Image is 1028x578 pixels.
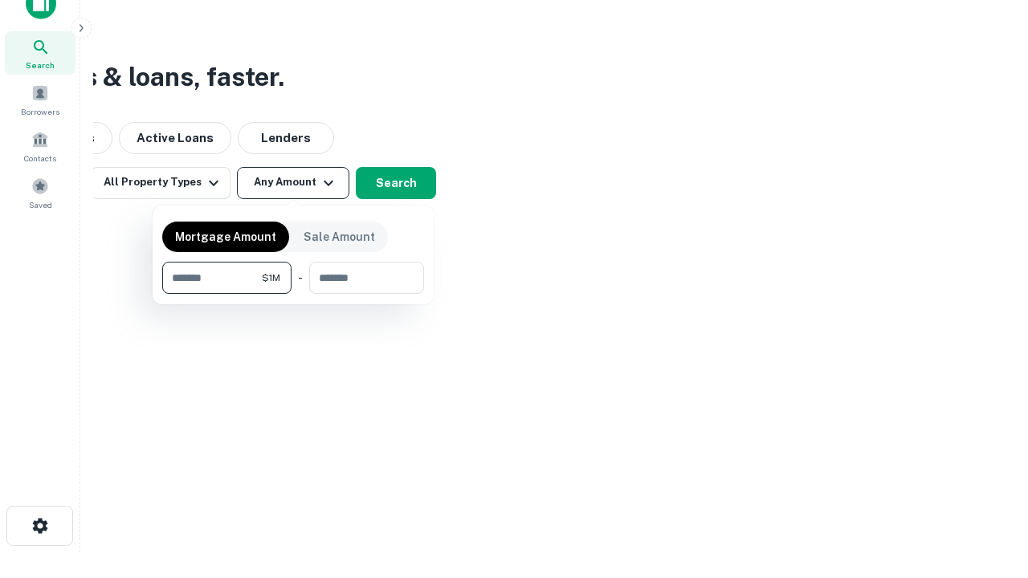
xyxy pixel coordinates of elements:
[948,450,1028,527] iframe: Chat Widget
[304,228,375,246] p: Sale Amount
[175,228,276,246] p: Mortgage Amount
[262,271,280,285] span: $1M
[298,262,303,294] div: -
